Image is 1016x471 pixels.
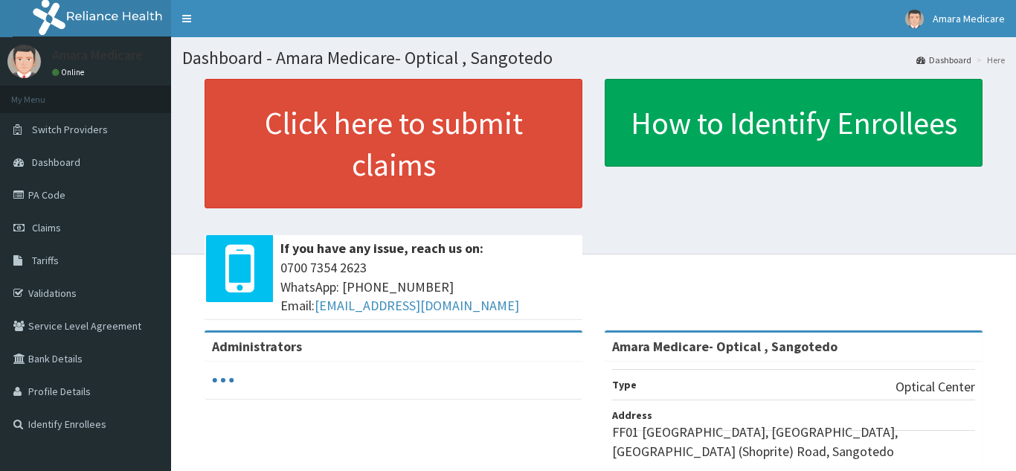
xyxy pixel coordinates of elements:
span: Claims [32,221,61,234]
span: Tariffs [32,254,59,267]
img: User Image [905,10,924,28]
h1: Dashboard - Amara Medicare- Optical , Sangotedo [182,48,1005,68]
a: How to Identify Enrollees [605,79,983,167]
p: FF01 [GEOGRAPHIC_DATA], [GEOGRAPHIC_DATA], [GEOGRAPHIC_DATA] (Shoprite) Road, Sangotedo [612,423,975,461]
a: Dashboard [916,54,971,66]
b: Type [612,378,637,391]
a: [EMAIL_ADDRESS][DOMAIN_NAME] [315,297,519,314]
b: Address [612,408,652,422]
strong: Amara Medicare- Optical , Sangotedo [612,338,837,355]
span: Amara Medicare [933,12,1005,25]
p: Optical Center [896,377,975,397]
a: Click here to submit claims [205,79,582,208]
span: Switch Providers [32,123,108,136]
img: User Image [7,45,41,78]
p: Amara Medicare [52,48,143,62]
b: Administrators [212,338,302,355]
span: 0700 7354 2623 WhatsApp: [PHONE_NUMBER] Email: [280,258,575,315]
a: Online [52,67,88,77]
svg: audio-loading [212,369,234,391]
li: Here [973,54,1005,66]
span: Dashboard [32,156,80,169]
b: If you have any issue, reach us on: [280,240,483,257]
